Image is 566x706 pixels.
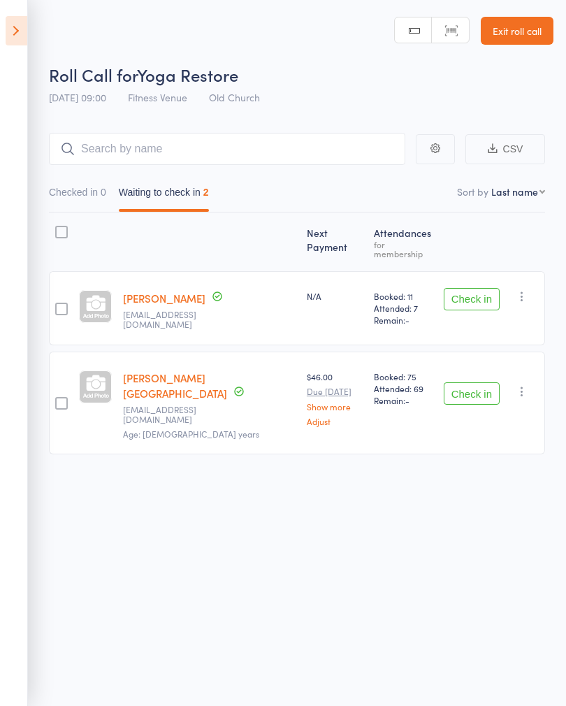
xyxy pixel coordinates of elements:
span: Old Church [209,90,260,104]
span: Attended: 69 [374,382,432,394]
label: Sort by [457,185,488,199]
span: Yoga Restore [137,63,238,86]
a: [PERSON_NAME] [123,291,205,305]
a: Adjust [307,417,363,426]
div: Next Payment [301,219,368,265]
span: - [405,314,409,326]
button: Check in [444,288,500,310]
div: 2 [203,187,209,198]
div: Last name [491,185,538,199]
input: Search by name [49,133,405,165]
button: Check in [444,382,500,405]
button: Checked in0 [49,180,106,212]
button: CSV [465,134,545,164]
small: joehoe@bigpond.com [123,310,214,330]
span: Remain: [374,314,432,326]
span: Booked: 75 [374,370,432,382]
small: Due [DATE] [307,387,363,396]
span: Booked: 11 [374,290,432,302]
span: Age: [DEMOGRAPHIC_DATA] years [123,428,259,440]
span: [DATE] 09:00 [49,90,106,104]
div: Atten­dances [368,219,437,265]
span: Remain: [374,394,432,406]
a: Show more [307,402,363,411]
a: [PERSON_NAME][GEOGRAPHIC_DATA] [123,370,227,401]
span: Attended: 7 [374,302,432,314]
span: Roll Call for [49,63,137,86]
span: - [405,394,409,406]
div: for membership [374,240,432,258]
div: 0 [101,187,106,198]
div: N/A [307,290,363,302]
span: Fitness Venue [128,90,187,104]
button: Waiting to check in2 [119,180,209,212]
div: $46.00 [307,370,363,426]
small: Daynavnieuwkerk@gmail.com [123,405,214,425]
a: Exit roll call [481,17,553,45]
